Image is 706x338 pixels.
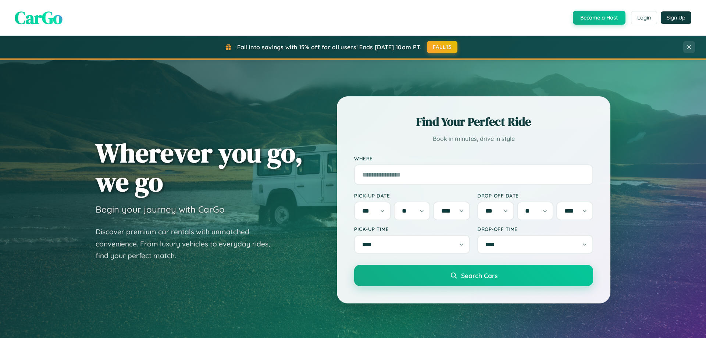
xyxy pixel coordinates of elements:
label: Where [354,155,593,161]
button: Search Cars [354,265,593,286]
h3: Begin your journey with CarGo [96,204,225,215]
label: Drop-off Time [477,226,593,232]
h2: Find Your Perfect Ride [354,114,593,130]
label: Pick-up Time [354,226,470,232]
span: CarGo [15,6,63,30]
button: Sign Up [661,11,691,24]
button: Login [631,11,657,24]
span: Search Cars [461,271,498,280]
p: Book in minutes, drive in style [354,134,593,144]
label: Drop-off Date [477,192,593,199]
label: Pick-up Date [354,192,470,199]
span: Fall into savings with 15% off for all users! Ends [DATE] 10am PT. [237,43,421,51]
h1: Wherever you go, we go [96,138,303,196]
button: Become a Host [573,11,625,25]
p: Discover premium car rentals with unmatched convenience. From luxury vehicles to everyday rides, ... [96,226,279,262]
button: FALL15 [427,41,458,53]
